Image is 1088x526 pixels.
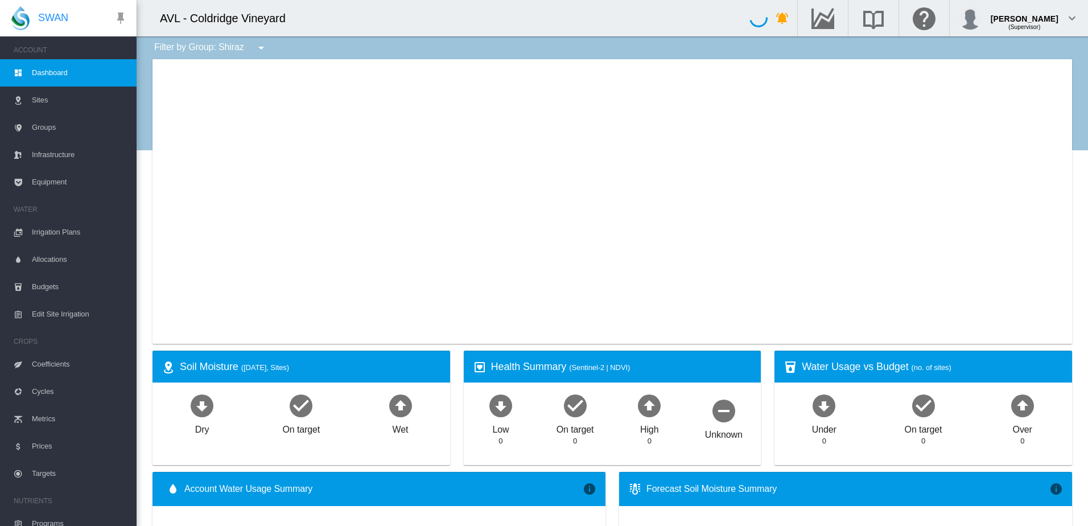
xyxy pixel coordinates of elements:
[705,424,743,441] div: Unknown
[498,436,502,446] div: 0
[959,7,982,30] img: profile.jpg
[910,392,937,419] md-icon: icon-checkbox-marked-circle
[583,482,596,496] md-icon: icon-information
[32,141,127,169] span: Infrastructure
[32,433,127,460] span: Prices
[710,397,737,424] md-icon: icon-minus-circle
[492,419,509,436] div: Low
[628,482,642,496] md-icon: icon-thermometer-lines
[387,392,414,419] md-icon: icon-arrow-up-bold-circle
[114,11,127,25] md-icon: icon-pin
[166,482,180,496] md-icon: icon-water
[188,392,216,419] md-icon: icon-arrow-down-bold-circle
[812,419,836,436] div: Under
[640,419,659,436] div: High
[32,87,127,114] span: Sites
[32,114,127,141] span: Groups
[810,392,838,419] md-icon: icon-arrow-down-bold-circle
[162,360,175,374] md-icon: icon-map-marker-radius
[784,360,797,374] md-icon: icon-cup-water
[776,11,789,25] md-icon: icon-bell-ring
[491,360,752,374] div: Health Summary
[648,436,652,446] div: 0
[282,419,320,436] div: On target
[11,6,30,30] img: SWAN-Landscape-Logo-Colour-drop.png
[32,219,127,246] span: Irrigation Plans
[822,436,826,446] div: 0
[14,332,127,351] span: CROPS
[146,36,276,59] div: Filter by Group: Shiraz
[487,392,514,419] md-icon: icon-arrow-down-bold-circle
[184,483,583,495] span: Account Water Usage Summary
[646,483,1049,495] div: Forecast Soil Moisture Summary
[180,360,441,374] div: Soil Moisture
[195,419,209,436] div: Dry
[160,10,296,26] div: AVL - Coldridge Vineyard
[32,405,127,433] span: Metrics
[32,246,127,273] span: Allocations
[636,392,663,419] md-icon: icon-arrow-up-bold-circle
[912,363,951,372] span: (no. of sites)
[1049,482,1063,496] md-icon: icon-information
[32,59,127,87] span: Dashboard
[473,360,487,374] md-icon: icon-heart-box-outline
[393,419,409,436] div: Wet
[1013,419,1032,436] div: Over
[860,11,887,25] md-icon: Search the knowledge base
[32,301,127,328] span: Edit Site Irrigation
[991,9,1058,20] div: [PERSON_NAME]
[910,11,938,25] md-icon: Click here for help
[809,11,836,25] md-icon: Go to the Data Hub
[38,11,68,25] span: SWAN
[32,351,127,378] span: Coefficients
[32,378,127,405] span: Cycles
[771,7,794,30] button: icon-bell-ring
[32,460,127,487] span: Targets
[241,363,289,372] span: ([DATE], Sites)
[14,41,127,59] span: ACCOUNT
[14,492,127,510] span: NUTRIENTS
[1065,11,1079,25] md-icon: icon-chevron-down
[905,419,942,436] div: On target
[573,436,577,446] div: 0
[254,41,268,55] md-icon: icon-menu-down
[1020,436,1024,446] div: 0
[250,36,273,59] button: icon-menu-down
[1009,392,1036,419] md-icon: icon-arrow-up-bold-circle
[802,360,1063,374] div: Water Usage vs Budget
[562,392,589,419] md-icon: icon-checkbox-marked-circle
[287,392,315,419] md-icon: icon-checkbox-marked-circle
[1008,24,1040,30] span: (Supervisor)
[921,436,925,446] div: 0
[32,169,127,196] span: Equipment
[557,419,594,436] div: On target
[14,200,127,219] span: WATER
[569,363,630,372] span: (Sentinel-2 | NDVI)
[32,273,127,301] span: Budgets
